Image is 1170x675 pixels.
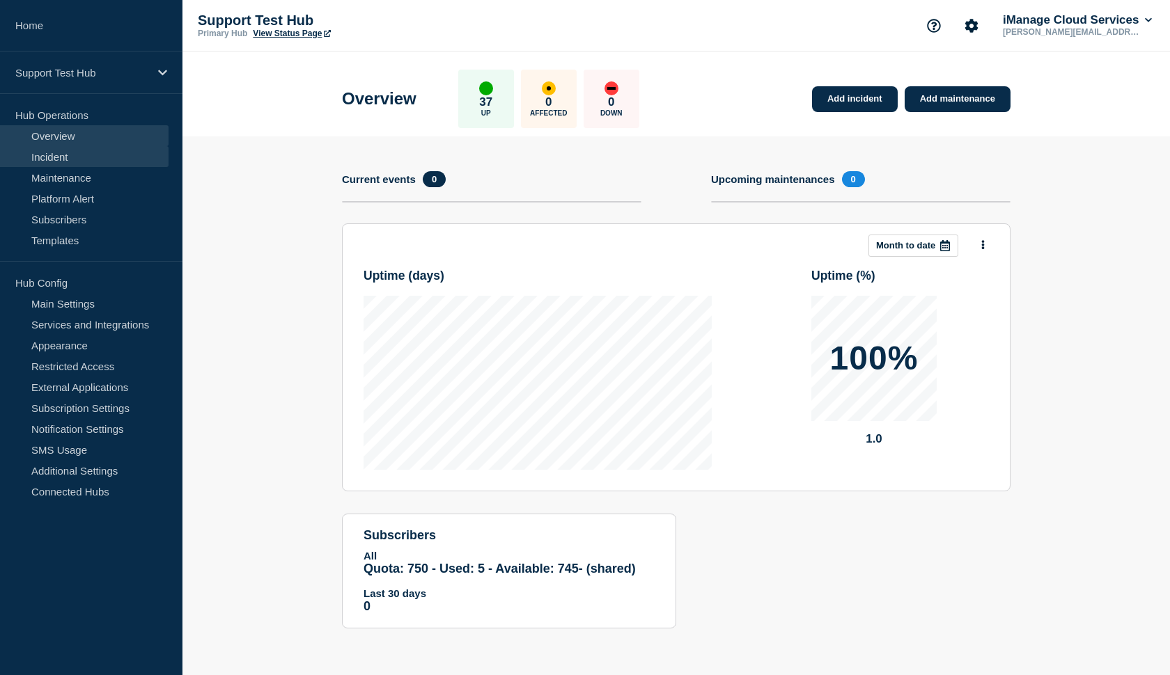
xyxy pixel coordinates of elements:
[198,29,247,38] p: Primary Hub
[15,67,149,79] p: Support Test Hub
[481,109,491,117] p: Up
[342,89,416,109] h1: Overview
[1000,13,1155,27] button: iManage Cloud Services
[711,173,835,185] h4: Upcoming maintenances
[342,173,416,185] h4: Current events
[479,95,492,109] p: 37
[876,240,935,251] p: Month to date
[423,171,446,187] span: 0
[905,86,1011,112] a: Add maintenance
[811,269,875,283] h3: Uptime ( % )
[198,13,476,29] p: Support Test Hub
[919,11,949,40] button: Support
[812,86,898,112] a: Add incident
[364,599,655,614] p: 0
[842,171,865,187] span: 0
[811,432,937,446] p: 1.0
[545,95,552,109] p: 0
[479,81,493,95] div: up
[830,342,919,375] p: 100%
[530,109,567,117] p: Affected
[364,528,655,543] h4: subscribers
[253,29,330,38] a: View Status Page
[604,81,618,95] div: down
[542,81,556,95] div: affected
[957,11,986,40] button: Account settings
[364,550,655,562] p: All
[364,587,655,599] p: Last 30 days
[868,235,958,257] button: Month to date
[1000,27,1145,37] p: [PERSON_NAME][EMAIL_ADDRESS][PERSON_NAME][DOMAIN_NAME]
[600,109,623,117] p: Down
[364,269,444,283] h3: Uptime ( days )
[608,95,614,109] p: 0
[364,562,636,575] span: Quota: 750 - Used: 5 - Available: 745 - (shared)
